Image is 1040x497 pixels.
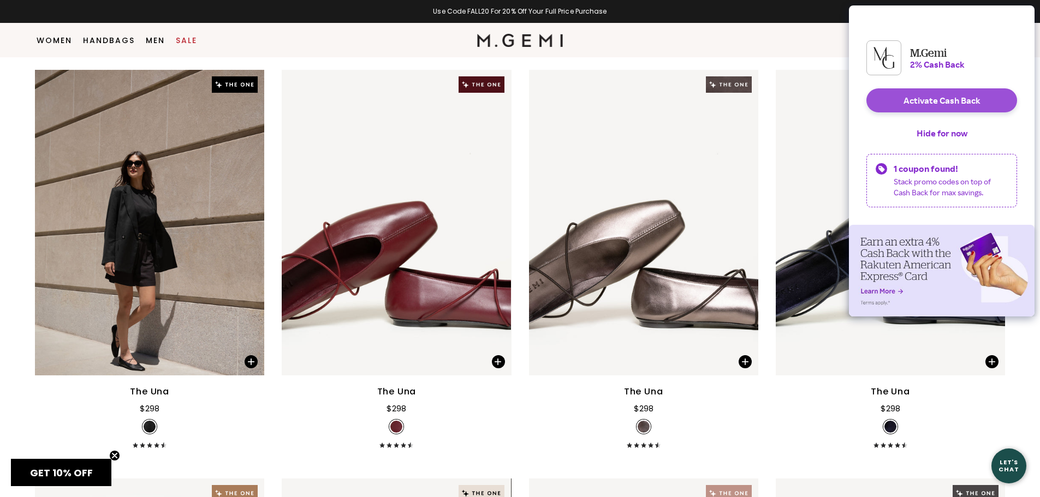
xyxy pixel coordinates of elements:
[881,402,900,415] div: $298
[387,402,406,415] div: $298
[37,36,72,45] a: Women
[130,385,169,398] div: The Una
[776,70,1005,448] a: The UnaThe UnaThe Una$298
[11,459,111,486] div: GET 10% OFFClose teaser
[638,421,650,433] img: v_7385131515963_SWATCH_50x.jpg
[390,421,402,433] img: v_7385131614267_SWATCH_50x.jpg
[991,459,1026,472] div: Let's Chat
[264,70,494,375] img: The Una
[634,402,653,415] div: $298
[758,70,988,375] img: The Una
[377,385,417,398] div: The Una
[140,402,159,415] div: $298
[511,70,740,375] img: The Una
[282,70,511,375] img: The Una
[529,70,758,375] img: The Una
[776,70,1005,375] img: The Una
[35,70,264,375] img: The Una
[35,70,264,448] a: The Una$298
[109,450,120,461] button: Close teaser
[529,70,758,448] a: The UnaThe UnaThe Una$298
[624,385,663,398] div: The Una
[30,466,93,480] span: GET 10% OFF
[282,70,511,448] a: The UnaThe UnaThe Una$298
[83,36,135,45] a: Handbags
[871,385,910,398] div: The Una
[212,76,258,93] img: The One tag
[146,36,165,45] a: Men
[176,36,197,45] a: Sale
[884,421,896,433] img: v_7385131548731_SWATCH_50x.jpg
[144,421,156,433] img: v_7263728894011_SWATCH_50x.jpg
[477,34,563,47] img: M.Gemi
